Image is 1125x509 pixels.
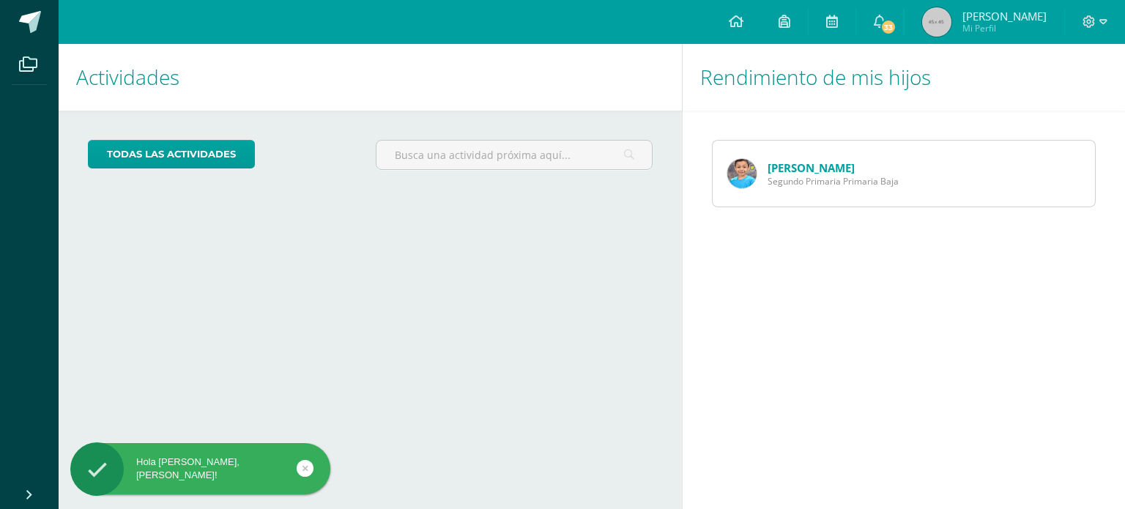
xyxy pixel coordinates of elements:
[962,22,1047,34] span: Mi Perfil
[727,159,757,188] img: 43632908f7ff938814954c58af5cbf30.png
[768,175,899,187] span: Segundo Primaria Primaria Baja
[70,456,330,482] div: Hola [PERSON_NAME], [PERSON_NAME]!
[76,44,664,111] h1: Actividades
[962,9,1047,23] span: [PERSON_NAME]
[376,141,651,169] input: Busca una actividad próxima aquí...
[768,160,855,175] a: [PERSON_NAME]
[88,140,255,168] a: todas las Actividades
[700,44,1107,111] h1: Rendimiento de mis hijos
[922,7,951,37] img: 45x45
[880,19,896,35] span: 33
